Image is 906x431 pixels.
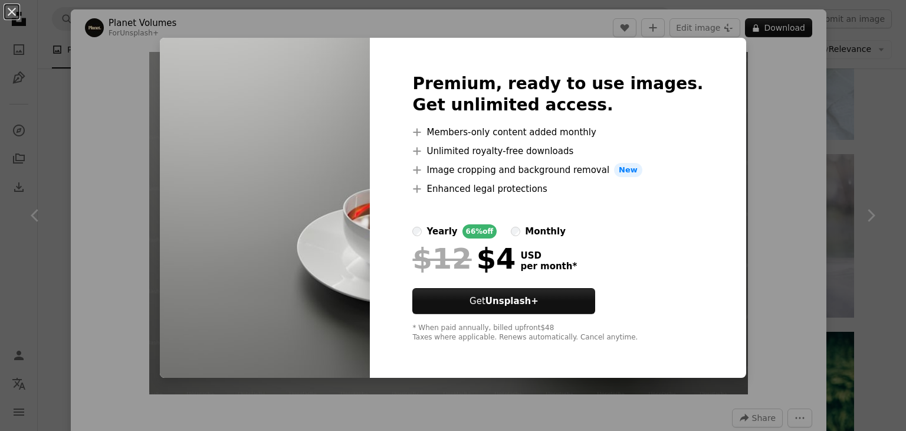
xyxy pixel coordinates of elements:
button: GetUnsplash+ [412,288,595,314]
span: New [614,163,642,177]
strong: Unsplash+ [485,296,539,306]
input: yearly66%off [412,227,422,236]
span: $12 [412,243,471,274]
input: monthly [511,227,520,236]
span: USD [520,250,577,261]
li: Image cropping and background removal [412,163,703,177]
div: 66% off [462,224,497,239]
li: Unlimited royalty-free downloads [412,144,703,158]
div: * When paid annually, billed upfront $48 Taxes where applicable. Renews automatically. Cancel any... [412,324,703,342]
img: premium_photo-1676508230431-8928ff5a8076 [160,38,370,378]
div: $4 [412,243,516,274]
div: yearly [426,224,457,239]
span: per month * [520,261,577,272]
li: Enhanced legal protections [412,182,703,196]
li: Members-only content added monthly [412,125,703,139]
h2: Premium, ready to use images. Get unlimited access. [412,73,703,116]
div: monthly [525,224,566,239]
